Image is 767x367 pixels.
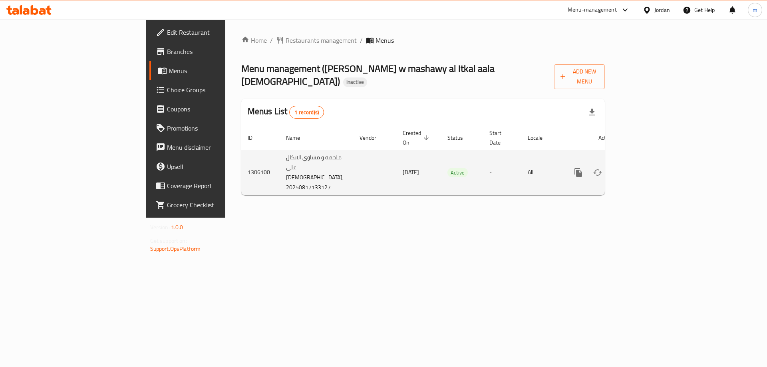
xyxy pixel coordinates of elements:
button: Change Status [588,163,607,182]
span: 1 record(s) [290,109,324,116]
a: Grocery Checklist [149,195,274,214]
span: Status [447,133,473,143]
button: Add New Menu [554,64,605,89]
span: Coupons [167,104,268,114]
a: Support.OpsPlatform [150,244,201,254]
span: Vendor [360,133,387,143]
span: Grocery Checklist [167,200,268,210]
span: Branches [167,47,268,56]
a: Coverage Report [149,176,274,195]
span: Inactive [343,79,367,85]
span: 1.0.0 [171,222,183,232]
span: m [753,6,757,14]
span: Menus [169,66,268,75]
div: Inactive [343,77,367,87]
a: Restaurants management [276,36,357,45]
a: Menus [149,61,274,80]
td: All [521,150,562,195]
span: Menu disclaimer [167,143,268,152]
span: Add New Menu [560,67,598,87]
span: ID [248,133,263,143]
span: Promotions [167,123,268,133]
a: Coupons [149,99,274,119]
div: Total records count [289,106,324,119]
th: Actions [562,126,652,150]
nav: breadcrumb [241,36,605,45]
span: Version: [150,222,170,232]
span: Created On [403,128,431,147]
span: Restaurants management [286,36,357,45]
h2: Menus List [248,105,324,119]
a: Upsell [149,157,274,176]
span: Locale [528,133,553,143]
td: ملحمة و مشاوي الاتكال على [DEMOGRAPHIC_DATA], 20250817133127 [280,150,353,195]
a: Edit Restaurant [149,23,274,42]
a: Branches [149,42,274,61]
div: Export file [582,103,602,122]
span: Choice Groups [167,85,268,95]
span: Name [286,133,310,143]
span: Menus [376,36,394,45]
span: Coverage Report [167,181,268,190]
a: Choice Groups [149,80,274,99]
a: Promotions [149,119,274,138]
span: Menu management ( [PERSON_NAME] w mashawy al Itkal aala [DEMOGRAPHIC_DATA] ) [241,60,495,90]
a: Menu disclaimer [149,138,274,157]
span: Edit Restaurant [167,28,268,37]
span: Get support on: [150,236,187,246]
button: more [569,163,588,182]
div: Jordan [654,6,670,14]
li: / [360,36,363,45]
span: Upsell [167,162,268,171]
div: Menu-management [568,5,617,15]
span: Active [447,168,468,177]
span: Start Date [489,128,512,147]
td: - [483,150,521,195]
span: [DATE] [403,167,419,177]
table: enhanced table [241,126,652,195]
